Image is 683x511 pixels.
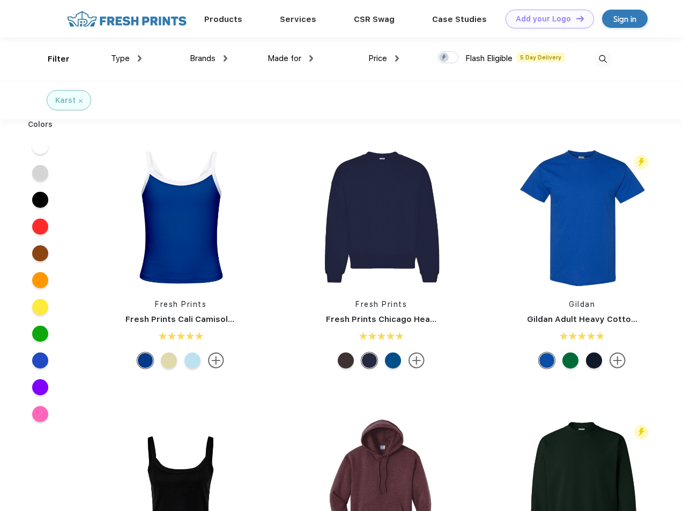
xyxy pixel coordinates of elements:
a: Fresh Prints Chicago Heavyweight Crewneck [326,314,511,324]
div: Sign in [613,13,636,25]
div: Colors [20,119,61,130]
div: Dark Chocolate mto [338,352,354,369]
div: Baby Blue White [184,352,201,369]
div: Royal [539,352,555,369]
img: dropdown.png [224,55,227,62]
div: Royal Blue White [137,352,153,369]
div: Karst [55,95,76,106]
img: dropdown.png [138,55,142,62]
span: Brands [190,54,216,63]
span: Price [368,54,387,63]
a: Sign in [602,10,648,28]
span: Made for [268,54,301,63]
img: DT [576,16,584,21]
a: Products [204,14,242,24]
img: func=resize&h=266 [511,146,654,288]
span: Flash Eligible [465,54,513,63]
a: Fresh Prints [155,300,206,309]
img: flash_active_toggle.svg [634,155,649,169]
img: more.svg [610,352,626,369]
img: flash_active_toggle.svg [634,425,649,439]
img: dropdown.png [395,55,399,62]
a: CSR Swag [354,14,395,24]
img: more.svg [208,352,224,369]
a: Gildan Adult Heavy Cotton T-Shirt [527,314,666,324]
div: Antiq Irish Grn [562,352,578,369]
div: Filter [48,53,70,65]
img: desktop_search.svg [594,50,612,68]
img: fo%20logo%202.webp [64,10,190,28]
span: Type [111,54,130,63]
img: dropdown.png [309,55,313,62]
div: Baby Yellow [161,352,177,369]
a: Fresh Prints Cali Camisole Top [125,314,251,324]
div: Navy mto [361,352,377,369]
div: Royal Blue mto [385,352,401,369]
span: 5 Day Delivery [517,52,565,62]
img: func=resize&h=266 [310,146,452,288]
div: Add your Logo [516,14,571,24]
a: Fresh Prints [355,300,407,309]
a: Services [280,14,316,24]
div: Navy [586,352,602,369]
img: func=resize&h=266 [109,146,252,288]
a: Gildan [569,300,595,309]
img: more.svg [409,352,425,369]
img: filter_cancel.svg [79,99,83,103]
